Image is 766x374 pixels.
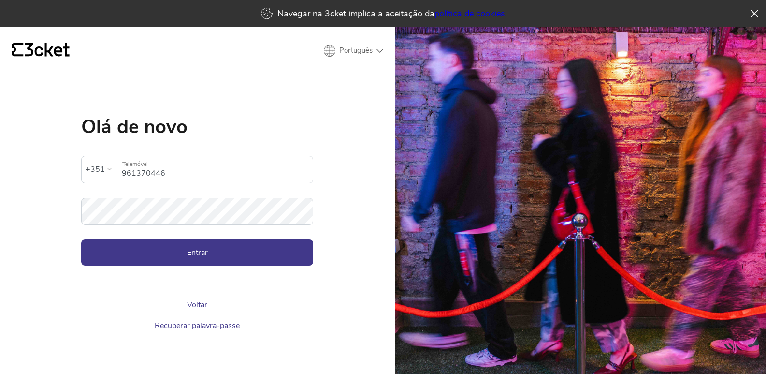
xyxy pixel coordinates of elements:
[434,8,505,19] a: política de cookies
[116,156,313,172] label: Telemóvel
[12,43,23,57] g: {' '}
[155,320,240,331] a: Recuperar palavra-passe
[122,156,313,183] input: Telemóvel
[277,8,505,19] p: Navegar na 3cket implica a aceitação da
[81,239,313,266] button: Entrar
[187,299,207,310] a: Voltar
[86,162,105,177] div: +351
[81,198,313,214] label: Palavra-passe
[81,117,313,136] h1: Olá de novo
[12,43,70,59] a: {' '}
